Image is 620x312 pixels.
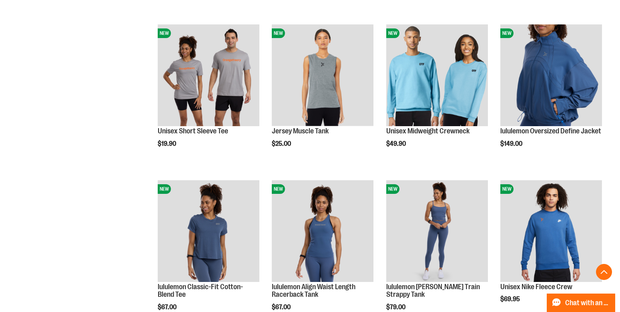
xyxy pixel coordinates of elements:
a: lululemon Oversized Define Jacket [500,127,601,135]
img: Unisex Midweight Crewneck [386,24,488,126]
span: NEW [386,184,399,194]
a: lululemon Classic-Fit Cotton-Blend Tee [158,283,243,299]
a: Jersey Muscle TankNEW [272,24,373,127]
a: Unisex Midweight CrewneckNEW [386,24,488,127]
span: $69.95 [500,296,521,303]
a: lululemon [PERSON_NAME] Train Strappy Tank [386,283,480,299]
a: lululemon Align Waist Length Racerback TankNEW [272,180,373,283]
img: lululemon Classic-Fit Cotton-Blend Tee [158,180,259,282]
img: Unisex Nike Fleece Crew [500,180,602,282]
a: Unisex Short Sleeve TeeNEW [158,24,259,127]
img: lululemon Oversized Define Jacket [500,24,602,126]
a: lululemon Wunder Train Strappy TankNEW [386,180,488,283]
a: Unisex Short Sleeve Tee [158,127,228,135]
img: Jersey Muscle Tank [272,24,373,126]
span: $49.90 [386,140,407,147]
span: NEW [500,184,514,194]
button: Back To Top [596,264,612,280]
a: lululemon Align Waist Length Racerback Tank [272,283,355,299]
span: $79.00 [386,304,407,311]
img: lululemon Wunder Train Strappy Tank [386,180,488,282]
span: $67.00 [272,304,292,311]
span: NEW [158,28,171,38]
span: $149.00 [500,140,524,147]
button: Chat with an Expert [547,294,616,312]
img: lululemon Align Waist Length Racerback Tank [272,180,373,282]
span: Chat with an Expert [565,299,610,307]
a: lululemon Oversized Define JacketNEW [500,24,602,127]
a: lululemon Classic-Fit Cotton-Blend TeeNEW [158,180,259,283]
span: NEW [272,184,285,194]
a: Unisex Midweight Crewneck [386,127,470,135]
span: NEW [158,184,171,194]
a: Unisex Nike Fleece Crew [500,283,572,291]
span: NEW [386,28,399,38]
span: $67.00 [158,304,178,311]
a: Jersey Muscle Tank [272,127,329,135]
div: product [496,20,606,168]
span: $25.00 [272,140,292,147]
div: product [268,20,377,168]
span: NEW [500,28,514,38]
div: product [382,20,492,168]
span: NEW [272,28,285,38]
img: Unisex Short Sleeve Tee [158,24,259,126]
div: product [154,20,263,168]
span: $19.90 [158,140,177,147]
a: Unisex Nike Fleece CrewNEW [500,180,602,283]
